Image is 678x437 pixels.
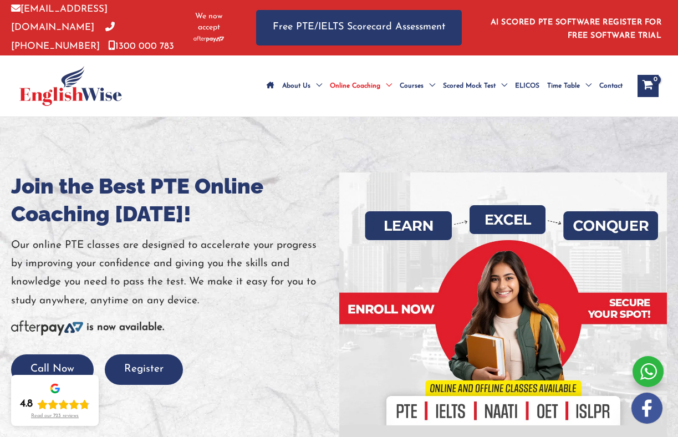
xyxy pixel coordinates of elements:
[11,354,94,385] button: Call Now
[638,75,659,97] a: View Shopping Cart, empty
[580,67,592,105] span: Menu Toggle
[396,67,439,105] a: CoursesMenu Toggle
[263,67,626,105] nav: Site Navigation: Main Menu
[595,67,626,105] a: Contact
[282,67,310,105] span: About Us
[20,398,33,411] div: 4.8
[424,67,435,105] span: Menu Toggle
[193,36,224,42] img: Afterpay-Logo
[31,413,79,419] div: Read our 723 reviews
[20,398,90,411] div: Rating: 4.8 out of 5
[11,23,115,50] a: [PHONE_NUMBER]
[11,364,94,374] a: Call Now
[380,67,392,105] span: Menu Toggle
[326,67,396,105] a: Online CoachingMenu Toggle
[310,67,322,105] span: Menu Toggle
[511,67,543,105] a: ELICOS
[543,67,595,105] a: Time TableMenu Toggle
[86,322,164,333] b: is now available.
[515,67,539,105] span: ELICOS
[278,67,326,105] a: About UsMenu Toggle
[256,10,462,45] a: Free PTE/IELTS Scorecard Assessment
[443,67,496,105] span: Scored Mock Test
[439,67,511,105] a: Scored Mock TestMenu Toggle
[496,67,507,105] span: Menu Toggle
[11,172,339,228] h1: Join the Best PTE Online Coaching [DATE]!
[547,67,580,105] span: Time Table
[108,42,174,51] a: 1300 000 783
[330,67,380,105] span: Online Coaching
[631,393,662,424] img: white-facebook.png
[11,321,83,336] img: Afterpay-Logo
[19,66,122,106] img: cropped-ew-logo
[105,364,183,374] a: Register
[484,9,667,45] aside: Header Widget 1
[400,67,424,105] span: Courses
[189,11,228,33] span: We now accept
[599,67,623,105] span: Contact
[491,18,662,40] a: AI SCORED PTE SOFTWARE REGISTER FOR FREE SOFTWARE TRIAL
[11,236,339,310] p: Our online PTE classes are designed to accelerate your progress by improving your confidence and ...
[105,354,183,385] button: Register
[11,4,108,32] a: [EMAIL_ADDRESS][DOMAIN_NAME]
